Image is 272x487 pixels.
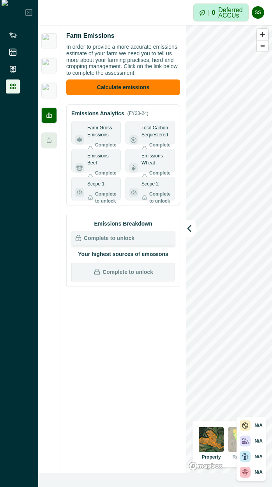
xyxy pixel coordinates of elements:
p: Complete to unlock [84,234,134,242]
p: In order to provide a more accurate emissions estimate of your farm we need you to tell us more a... [66,44,180,76]
p: N/A [254,438,263,445]
p: Complete to unlock [149,141,171,155]
p: Property [201,453,221,461]
p: (FY23-24) [127,110,148,117]
p: Complete to unlock [95,141,117,155]
p: N/A [254,453,263,460]
p: Complete to unlock [95,169,117,184]
p: Emissions Analytics [71,109,124,118]
p: Scope 1 [87,180,104,187]
p: Complete to unlock [149,191,171,205]
p: Complete to unlock [149,169,171,184]
img: insight_readygraze.jpg [41,83,57,98]
button: scp@agriprove.io scp@agriprove.io [252,3,264,22]
p: Complete to unlock [95,191,117,205]
p: Total Carbon Sequestered [141,124,171,138]
p: Farm Gross Emissions [87,124,117,138]
button: Zoom in [257,29,268,40]
a: Mapbox logo [189,462,223,471]
p: Complete to unlock [102,268,153,276]
p: N/A [254,422,263,429]
p: Emissions - Wheat [141,152,171,166]
p: Rainfall [232,453,249,461]
button: Calculate emissions [66,79,180,95]
p: Emissions Breakdown [71,220,175,228]
img: insight_carbon.png [41,33,57,48]
p: N/A [254,469,263,476]
p: Farm Emissions [66,31,115,41]
img: insight_greenham.png [41,58,57,73]
p: Deferred ACCUs [218,7,243,18]
p: 0 [212,10,215,16]
button: Zoom out [257,40,268,51]
img: rainfall preview [228,427,253,452]
p: Your highest sources of emissions [71,250,175,258]
img: property preview [199,427,224,452]
p: Scope 2 [141,180,159,187]
p: Emissions - Beef [87,152,117,166]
